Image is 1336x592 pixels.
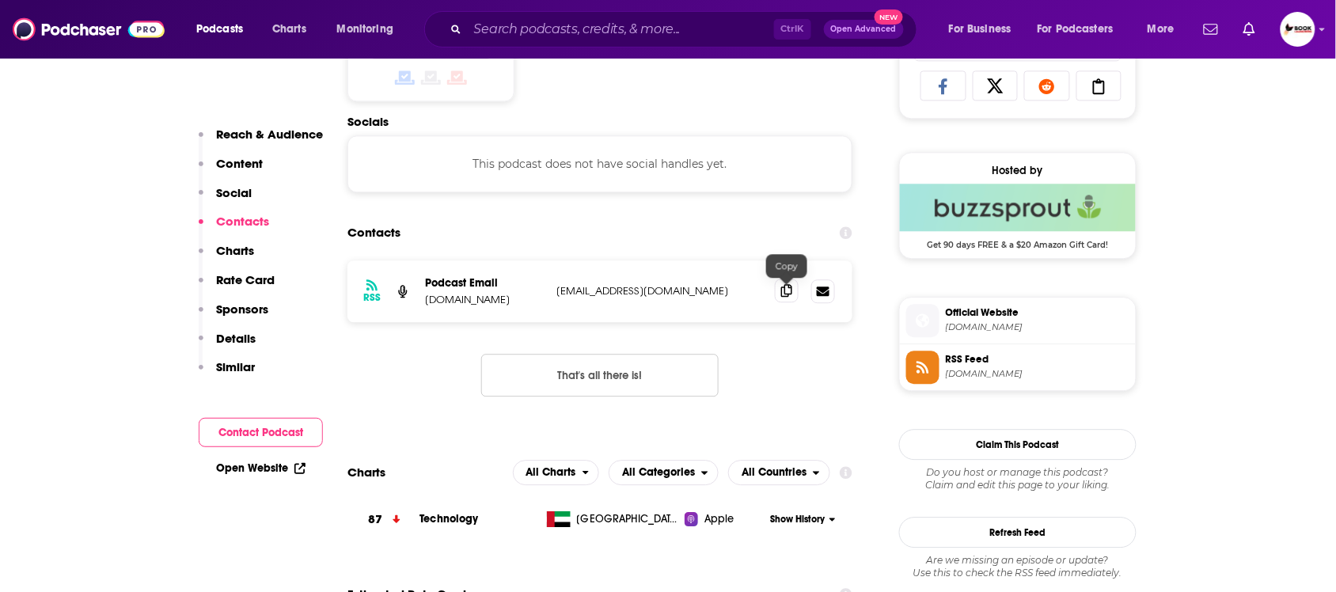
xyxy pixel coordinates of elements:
p: Reach & Audience [216,127,323,142]
button: Open AdvancedNew [824,20,904,39]
p: Charts [216,243,254,258]
span: Apple [704,511,734,527]
span: Open Advanced [831,25,897,33]
button: open menu [185,17,264,42]
h2: Countries [728,460,830,485]
p: Rate Card [216,272,275,287]
h2: Categories [609,460,719,485]
button: Rate Card [199,272,275,302]
button: open menu [1027,17,1137,42]
button: Social [199,185,252,214]
a: Show notifications dropdown [1237,16,1262,43]
h2: Contacts [347,218,400,248]
button: open menu [938,17,1031,42]
h2: Socials [347,114,852,129]
span: holisticgrowthpodcast.buzzsprout.com [946,321,1129,333]
span: RSS Feed [946,352,1129,366]
span: Get 90 days FREE & a $20 Amazon Gift Card! [900,231,1136,250]
span: All Categories [622,467,695,478]
p: Contacts [216,214,269,229]
h3: RSS [363,291,381,304]
button: Reach & Audience [199,127,323,156]
div: Claim and edit this page to your liking. [899,466,1137,491]
p: Sponsors [216,302,268,317]
button: Details [199,331,256,360]
div: This podcast does not have social handles yet. [347,135,852,192]
button: Charts [199,243,254,272]
a: Technology [419,512,479,526]
span: All Charts [526,467,576,478]
button: Nothing here. [481,354,719,397]
p: Similar [216,359,255,374]
p: [EMAIL_ADDRESS][DOMAIN_NAME] [556,284,762,298]
a: Show notifications dropdown [1197,16,1224,43]
button: Similar [199,359,255,389]
a: Open Website [216,461,306,475]
button: Claim This Podcast [899,429,1137,460]
span: New [875,9,903,25]
p: Podcast Email [425,276,544,290]
button: Show profile menu [1281,12,1315,47]
button: Content [199,156,263,185]
a: 87 [347,498,419,541]
div: Hosted by [900,164,1136,177]
button: Refresh Feed [899,517,1137,548]
a: Share on Reddit [1024,70,1070,101]
button: Show History [765,513,841,526]
h3: 87 [369,510,383,529]
a: [GEOGRAPHIC_DATA] [541,511,685,527]
span: Logged in as BookLaunchers [1281,12,1315,47]
button: Contacts [199,214,269,243]
button: open menu [513,460,600,485]
img: Podchaser - Follow, Share and Rate Podcasts [13,14,165,44]
a: Charts [262,17,316,42]
p: Social [216,185,252,200]
span: Monitoring [337,18,393,40]
span: For Business [949,18,1011,40]
span: Ctrl K [774,19,811,40]
span: feeds.buzzsprout.com [946,368,1129,380]
h2: Charts [347,465,385,480]
span: All Countries [742,467,807,478]
p: Details [216,331,256,346]
a: Buzzsprout Deal: Get 90 days FREE & a $20 Amazon Gift Card! [900,184,1136,249]
div: Are we missing an episode or update? Use this to check the RSS feed immediately. [899,554,1137,579]
div: Search podcasts, credits, & more... [439,11,932,47]
button: Contact Podcast [199,418,323,447]
span: Official Website [946,305,1129,320]
a: RSS Feed[DOMAIN_NAME] [906,351,1129,384]
div: Copy [766,254,807,278]
p: [DOMAIN_NAME] [425,293,544,306]
a: Share on X/Twitter [973,70,1019,101]
span: Podcasts [196,18,243,40]
a: Apple [685,511,765,527]
span: For Podcasters [1038,18,1114,40]
button: open menu [1137,17,1194,42]
span: United Arab Emirates [577,511,680,527]
h2: Platforms [513,460,600,485]
p: Content [216,156,263,171]
span: Show History [770,513,825,526]
button: open menu [728,460,830,485]
span: Do you host or manage this podcast? [899,466,1137,479]
img: User Profile [1281,12,1315,47]
img: Buzzsprout Deal: Get 90 days FREE & a $20 Amazon Gift Card! [900,184,1136,231]
a: Official Website[DOMAIN_NAME] [906,304,1129,337]
button: open menu [326,17,414,42]
span: Charts [272,18,306,40]
input: Search podcasts, credits, & more... [468,17,774,42]
button: open menu [609,460,719,485]
a: Share on Facebook [920,70,966,101]
button: Sponsors [199,302,268,331]
span: More [1148,18,1175,40]
a: Copy Link [1076,70,1122,101]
